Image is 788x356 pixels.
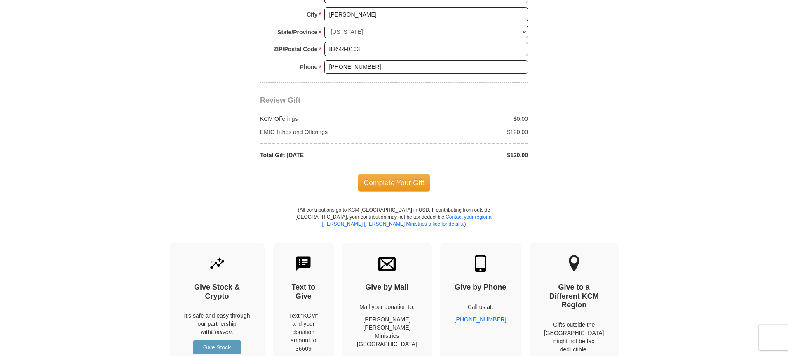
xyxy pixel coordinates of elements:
p: [PERSON_NAME] [PERSON_NAME] Ministries [GEOGRAPHIC_DATA] [357,315,417,348]
img: envelope.svg [378,255,396,272]
div: $120.00 [394,151,532,159]
span: Complete Your Gift [358,174,431,191]
p: Call us at: [455,303,507,311]
div: $120.00 [394,128,532,136]
img: mobile.svg [472,255,489,272]
div: KCM Offerings [256,115,394,123]
strong: State/Province [277,26,317,38]
p: Gifts outside the [GEOGRAPHIC_DATA] might not be tax deductible. [544,321,604,354]
img: text-to-give.svg [295,255,312,272]
div: $0.00 [394,115,532,123]
a: Contact your regional [PERSON_NAME] [PERSON_NAME] Ministries office for details. [322,214,492,227]
h4: Give by Phone [455,283,507,292]
strong: City [307,9,317,20]
p: Mail your donation to: [357,303,417,311]
strong: ZIP/Postal Code [274,43,318,55]
h4: Text to Give [288,283,320,301]
a: Give Stock [193,340,241,354]
p: (All contributions go to KCM [GEOGRAPHIC_DATA] in USD. If contributing from outside [GEOGRAPHIC_D... [295,207,493,243]
strong: Phone [300,61,318,73]
i: Engiven. [211,329,233,335]
p: It's safe and easy through our partnership with [184,311,250,336]
div: Text "KCM" and your donation amount to 36609 [288,311,320,353]
span: Review Gift [260,96,300,104]
h4: Give to a Different KCM Region [544,283,604,310]
div: EMIC Tithes and Offerings [256,128,394,136]
h4: Give Stock & Crypto [184,283,250,301]
a: [PHONE_NUMBER] [455,316,507,323]
h4: Give by Mail [357,283,417,292]
div: Total Gift [DATE] [256,151,394,159]
img: other-region [568,255,580,272]
img: give-by-stock.svg [209,255,226,272]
